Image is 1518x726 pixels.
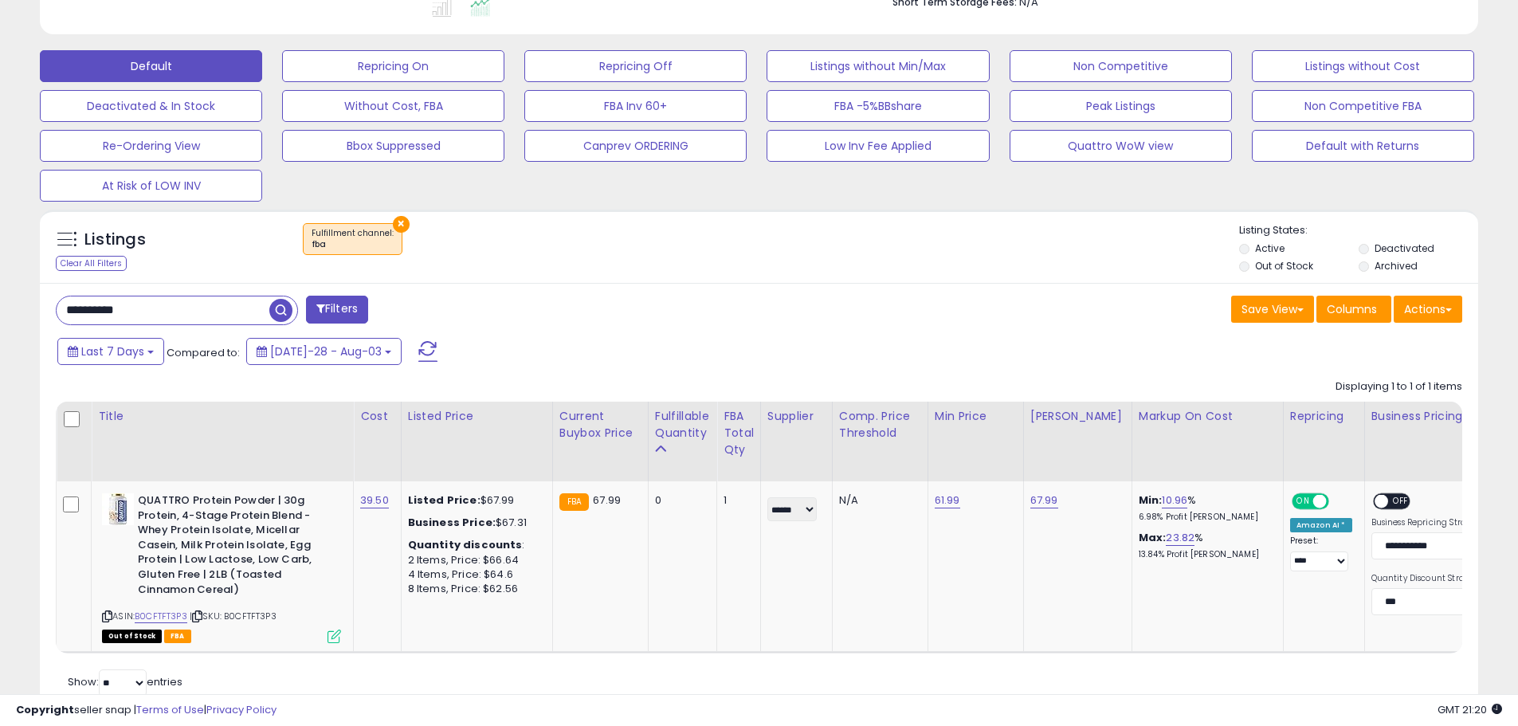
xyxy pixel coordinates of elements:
th: The percentage added to the cost of goods (COGS) that forms the calculator for Min & Max prices. [1132,402,1283,481]
div: Fulfillable Quantity [655,408,710,441]
div: ASIN: [102,493,341,642]
button: Columns [1316,296,1391,323]
div: Cost [360,408,394,425]
a: Terms of Use [136,702,204,717]
label: Archived [1375,259,1418,273]
label: Business Repricing Strategy: [1371,517,1487,528]
div: Listed Price [408,408,546,425]
a: 23.82 [1166,530,1194,546]
div: 1 [724,493,748,508]
img: 41HIzHdTpsL._SL40_.jpg [102,493,134,525]
div: % [1139,493,1271,523]
button: Actions [1394,296,1462,323]
div: [PERSON_NAME] [1030,408,1125,425]
b: QUATTRO Protein Powder | 30g Protein, 4-Stage Protein Blend - Whey Protein Isolate, Micellar Case... [138,493,331,601]
p: 6.98% Profit [PERSON_NAME] [1139,512,1271,523]
span: Last 7 Days [81,343,144,359]
div: 0 [655,493,704,508]
div: seller snap | | [16,703,277,718]
button: Peak Listings [1010,90,1232,122]
a: 67.99 [1030,493,1058,508]
p: Listing States: [1239,223,1478,238]
div: % [1139,531,1271,560]
b: Max: [1139,530,1167,545]
b: Quantity discounts [408,537,523,552]
p: 13.84% Profit [PERSON_NAME] [1139,549,1271,560]
div: 4 Items, Price: $64.6 [408,567,540,582]
span: Columns [1327,301,1377,317]
h5: Listings [84,229,146,251]
button: Filters [306,296,368,324]
div: N/A [839,493,916,508]
span: All listings that are currently out of stock and unavailable for purchase on Amazon [102,630,162,643]
label: Deactivated [1375,241,1434,255]
button: Deactivated & In Stock [40,90,262,122]
span: Show: entries [68,674,182,689]
span: Compared to: [167,345,240,360]
label: Active [1255,241,1285,255]
button: Re-Ordering View [40,130,262,162]
th: CSV column name: cust_attr_1_Supplier [760,402,832,481]
label: Quantity Discount Strategy: [1371,573,1487,584]
button: FBA Inv 60+ [524,90,747,122]
a: B0CFTFT3P3 [135,610,187,623]
div: FBA Total Qty [724,408,754,458]
div: $67.31 [408,516,540,530]
span: [DATE]-28 - Aug-03 [270,343,382,359]
b: Listed Price: [408,493,481,508]
button: Default with Returns [1252,130,1474,162]
div: Repricing [1290,408,1358,425]
button: Quattro WoW view [1010,130,1232,162]
button: Repricing On [282,50,504,82]
button: Listings without Min/Max [767,50,989,82]
div: Displaying 1 to 1 of 1 items [1336,379,1462,394]
div: Markup on Cost [1139,408,1277,425]
button: Canprev ORDERING [524,130,747,162]
button: Save View [1231,296,1314,323]
button: Default [40,50,262,82]
b: Business Price: [408,515,496,530]
button: [DATE]-28 - Aug-03 [246,338,402,365]
span: | SKU: B0CFTFT3P3 [190,610,277,622]
div: fba [312,239,394,250]
span: 2025-08-11 21:20 GMT [1438,702,1502,717]
div: Supplier [767,408,826,425]
span: Fulfillment channel : [312,227,394,251]
div: : [408,538,540,552]
span: ON [1293,495,1313,508]
span: OFF [1388,495,1414,508]
div: Min Price [935,408,1017,425]
button: FBA -5%BBshare [767,90,989,122]
div: $67.99 [408,493,540,508]
span: 67.99 [593,493,621,508]
button: Non Competitive [1010,50,1232,82]
button: Listings without Cost [1252,50,1474,82]
small: FBA [559,493,589,511]
button: Low Inv Fee Applied [767,130,989,162]
button: Repricing Off [524,50,747,82]
span: FBA [164,630,191,643]
div: Clear All Filters [56,256,127,271]
button: At Risk of LOW INV [40,170,262,202]
label: Out of Stock [1255,259,1313,273]
b: Min: [1139,493,1163,508]
div: 2 Items, Price: $66.64 [408,553,540,567]
button: Bbox Suppressed [282,130,504,162]
a: Privacy Policy [206,702,277,717]
div: Preset: [1290,536,1352,571]
span: OFF [1327,495,1352,508]
button: × [393,216,410,233]
strong: Copyright [16,702,74,717]
button: Non Competitive FBA [1252,90,1474,122]
button: Without Cost, FBA [282,90,504,122]
a: 39.50 [360,493,389,508]
div: Amazon AI * [1290,518,1352,532]
a: 10.96 [1162,493,1187,508]
div: 8 Items, Price: $62.56 [408,582,540,596]
div: Comp. Price Threshold [839,408,921,441]
div: Current Buybox Price [559,408,641,441]
div: Title [98,408,347,425]
button: Last 7 Days [57,338,164,365]
a: 61.99 [935,493,960,508]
